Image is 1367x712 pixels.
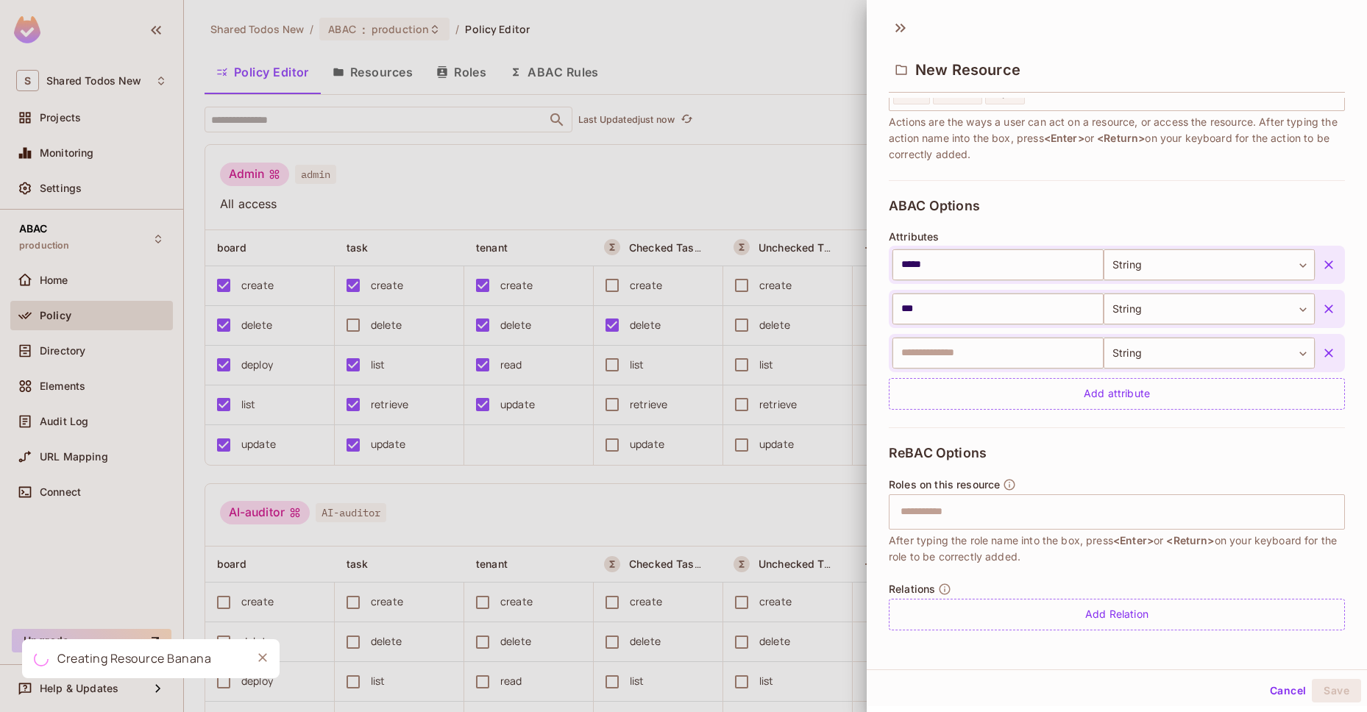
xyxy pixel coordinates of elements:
[889,199,980,213] span: ABAC Options
[889,231,940,243] span: Attributes
[252,647,274,669] button: Close
[1104,293,1315,324] div: String
[889,378,1345,410] div: Add attribute
[889,533,1345,565] span: After typing the role name into the box, press or on your keyboard for the role to be correctly a...
[1264,679,1312,702] button: Cancel
[1104,249,1315,280] div: String
[1044,132,1084,144] span: <Enter>
[889,599,1345,630] div: Add Relation
[1166,534,1214,547] span: <Return>
[1312,679,1361,702] button: Save
[1097,132,1145,144] span: <Return>
[889,583,935,595] span: Relations
[57,649,211,668] div: Creating Resource Banana
[1113,534,1154,547] span: <Enter>
[889,446,987,460] span: ReBAC Options
[915,61,1020,79] span: New Resource
[1104,338,1315,369] div: String
[889,114,1345,163] span: Actions are the ways a user can act on a resource, or access the resource. After typing the actio...
[889,479,1000,491] span: Roles on this resource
